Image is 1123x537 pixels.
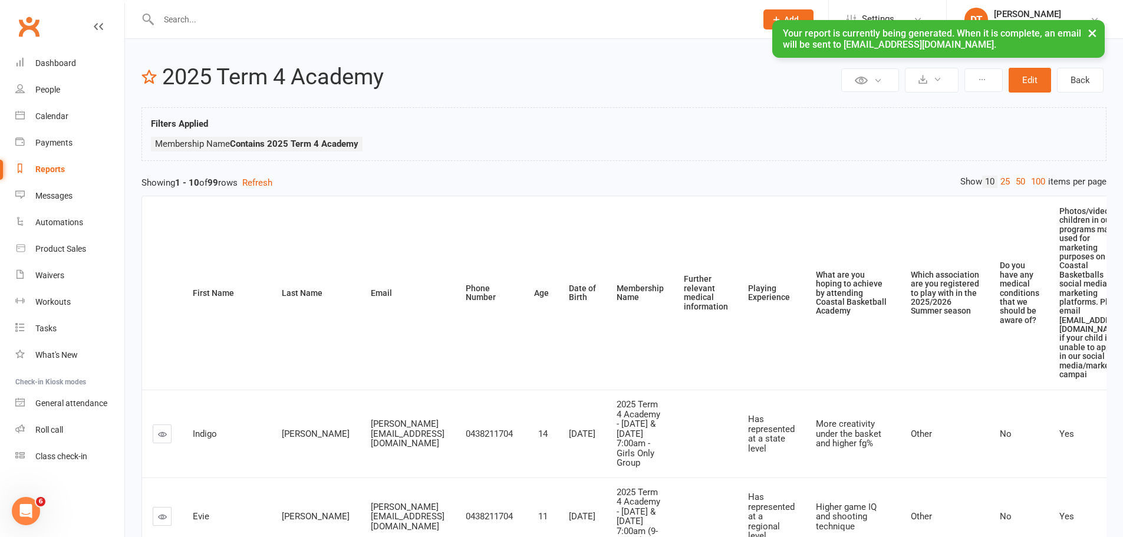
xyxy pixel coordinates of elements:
[994,19,1062,30] div: Coastal Basketball
[538,511,548,522] span: 11
[35,138,73,147] div: Payments
[175,177,199,188] strong: 1 - 10
[35,271,64,280] div: Waivers
[466,284,514,302] div: Phone Number
[15,236,124,262] a: Product Sales
[1028,176,1048,188] a: 100
[748,284,796,302] div: Playing Experience
[35,244,86,253] div: Product Sales
[35,452,87,461] div: Class check-in
[155,139,358,149] span: Membership Name
[193,511,209,522] span: Evie
[1059,429,1074,439] span: Yes
[466,429,513,439] span: 0438211704
[35,350,78,360] div: What's New
[12,497,40,525] iframe: Intercom live chat
[1000,511,1012,522] span: No
[569,429,595,439] span: [DATE]
[617,399,660,468] span: 2025 Term 4 Academy - [DATE] & [DATE] 7:00am - Girls Only Group
[982,176,997,188] a: 10
[15,315,124,342] a: Tasks
[772,20,1105,58] div: Your report is currently being generated. When it is complete, an email will be sent to [EMAIL_AD...
[15,262,124,289] a: Waivers
[15,342,124,368] a: What's New
[960,176,1106,188] div: Show items per page
[1082,20,1103,45] button: ×
[994,9,1062,19] div: [PERSON_NAME]
[1057,68,1104,93] a: Back
[1000,429,1012,439] span: No
[816,419,881,449] span: More creativity under the basket and higher fg%
[15,156,124,183] a: Reports
[997,176,1013,188] a: 25
[466,511,513,522] span: 0438211704
[1009,68,1051,93] button: Edit
[569,284,597,302] div: Date of Birth
[569,511,595,522] span: [DATE]
[862,6,894,32] span: Settings
[282,429,350,439] span: [PERSON_NAME]
[15,443,124,470] a: Class kiosk mode
[193,429,217,439] span: Indigo
[35,111,68,121] div: Calendar
[15,103,124,130] a: Calendar
[371,502,444,532] span: [PERSON_NAME][EMAIL_ADDRESS][DOMAIN_NAME]
[816,271,891,316] div: What are you hoping to achieve by attending Coastal Basketball Academy
[155,11,748,28] input: Search...
[208,177,218,188] strong: 99
[617,284,664,302] div: Membership Name
[371,289,446,298] div: Email
[371,419,444,449] span: [PERSON_NAME][EMAIL_ADDRESS][DOMAIN_NAME]
[35,58,76,68] div: Dashboard
[35,297,71,307] div: Workouts
[35,85,60,94] div: People
[35,398,107,408] div: General attendance
[14,12,44,41] a: Clubworx
[1000,261,1039,325] div: Do you have any medical conditions that we should be aware of?
[282,289,351,298] div: Last Name
[193,289,262,298] div: First Name
[15,390,124,417] a: General attendance kiosk mode
[35,164,65,174] div: Reports
[242,176,272,190] button: Refresh
[15,183,124,209] a: Messages
[911,429,932,439] span: Other
[15,77,124,103] a: People
[1059,511,1074,522] span: Yes
[35,425,63,434] div: Roll call
[816,502,877,532] span: Higher game IQ and shooting technique
[15,209,124,236] a: Automations
[35,218,83,227] div: Automations
[162,65,838,90] h2: 2025 Term 4 Academy
[911,271,980,316] div: Which association are you registered to play with in the 2025/2026 Summer season
[784,15,799,24] span: Add
[15,289,124,315] a: Workouts
[230,139,358,149] strong: Contains 2025 Term 4 Academy
[282,511,350,522] span: [PERSON_NAME]
[538,429,548,439] span: 14
[35,324,57,333] div: Tasks
[763,9,814,29] button: Add
[534,289,549,298] div: Age
[15,417,124,443] a: Roll call
[748,414,795,454] span: Has represented at a state level
[1013,176,1028,188] a: 50
[141,176,1106,190] div: Showing of rows
[151,118,208,129] strong: Filters Applied
[911,511,932,522] span: Other
[964,8,988,31] div: DT
[15,130,124,156] a: Payments
[684,275,728,311] div: Further relevant medical information
[15,50,124,77] a: Dashboard
[35,191,73,200] div: Messages
[36,497,45,506] span: 6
